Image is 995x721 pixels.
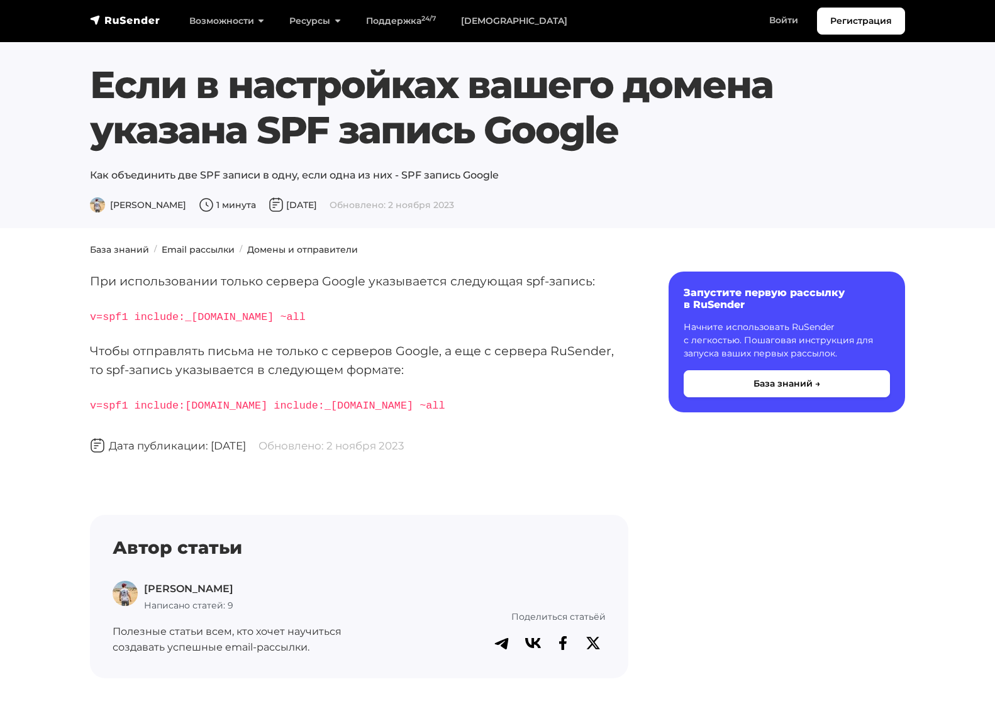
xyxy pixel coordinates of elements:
span: Написано статей: 9 [144,600,233,611]
a: Ресурсы [277,8,353,34]
a: Возможности [177,8,277,34]
a: [DEMOGRAPHIC_DATA] [448,8,580,34]
code: v=spf1 include:_[DOMAIN_NAME] ~all [90,311,306,323]
a: Email рассылки [162,244,235,255]
p: Полезные статьи всем, кто хочет научиться создавать успешные email-рассылки. [113,624,394,656]
p: Поделиться статьёй [409,610,606,624]
p: Начните использовать RuSender с легкостью. Пошаговая инструкция для запуска ваших первых рассылок. [684,321,890,360]
p: [PERSON_NAME] [144,581,233,597]
span: Обновлено: 2 ноября 2023 [258,439,404,452]
button: База знаний → [684,370,890,397]
span: Дата публикации: [DATE] [90,439,246,452]
a: Поддержка24/7 [353,8,448,34]
nav: breadcrumb [82,243,913,256]
a: Войти [757,8,811,33]
img: RuSender [90,14,160,26]
p: При использовании только сервера Google указывается следующая spf-запись: [90,272,628,291]
span: [DATE] [269,199,317,211]
span: [PERSON_NAME] [90,199,186,211]
img: Дата публикации [269,197,284,212]
a: Регистрация [817,8,905,35]
code: v=spf1 include:[DOMAIN_NAME] include:_[DOMAIN_NAME] ~all [90,400,445,412]
a: База знаний [90,244,149,255]
a: Домены и отправители [247,244,358,255]
img: Дата публикации [90,438,105,453]
span: Обновлено: 2 ноября 2023 [330,199,454,211]
p: Чтобы отправлять письма не только с серверов Google, а еще с сервера RuSender, то spf-запись указ... [90,341,628,380]
h4: Автор статьи [113,537,606,559]
img: Время чтения [199,197,214,212]
h1: Если в настройках вашего домена указана SPF запись Google [90,62,905,153]
span: 1 минута [199,199,256,211]
sup: 24/7 [421,14,436,23]
p: Как объединить две SPF записи в одну, если одна из них - SPF запись Google [90,168,905,183]
a: Запустите первую рассылку в RuSender Начните использовать RuSender с легкостью. Пошаговая инструк... [669,272,905,412]
h6: Запустите первую рассылку в RuSender [684,287,890,311]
